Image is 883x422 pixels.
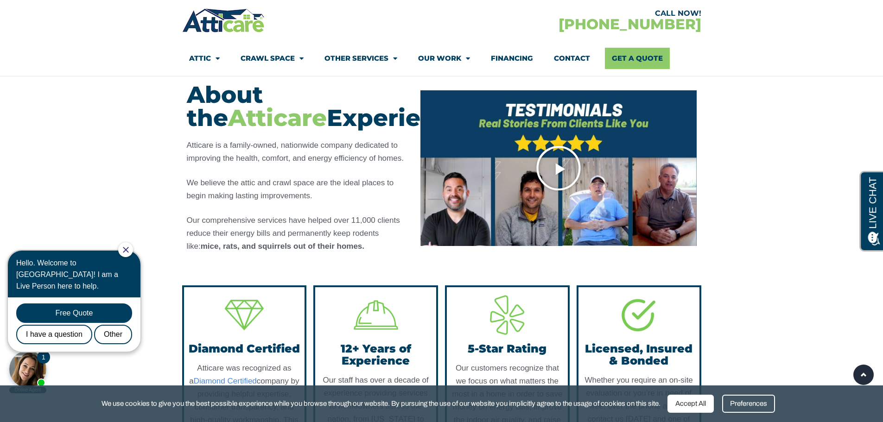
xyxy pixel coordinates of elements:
[451,343,563,355] h3: 5-Star Rating
[554,48,590,69] a: Contact
[442,10,701,17] div: CALL NOW!
[187,139,411,165] p: Atticare is a family-owned, nationwide company dedicated to improving the health, comfort, and en...
[667,395,714,413] div: Accept All
[194,377,257,385] a: Diamond Certified
[320,343,432,367] h3: 12+ Years of Experience
[187,176,411,202] p: We believe the attic and crawl space are the ideal places to begin making lasting improvements.
[418,48,470,69] a: Our Work
[241,48,304,69] a: Crawl Space
[187,214,411,253] p: Our comprehensive services have helped over 11,000 clients reduce their energy bills and permanen...
[605,48,670,69] a: Get A Quote
[23,7,75,19] span: Opens a chat window
[535,145,582,191] div: Play Video
[187,83,411,130] h3: About the Experience
[201,242,364,251] strong: mice, rats, and squirrels out of their homes.
[5,241,153,394] iframe: Chat Invitation
[228,104,327,132] span: Atticare
[189,343,300,355] h3: Diamond Certified
[583,343,695,367] h3: Licensed, Insured & Bonded
[189,48,220,69] a: Attic
[102,398,661,409] span: We use cookies to give you the best possible experience while you browse through our website. By ...
[491,48,533,69] a: Financing
[324,48,397,69] a: Other Services
[189,48,694,69] nav: Menu
[722,395,775,413] div: Preferences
